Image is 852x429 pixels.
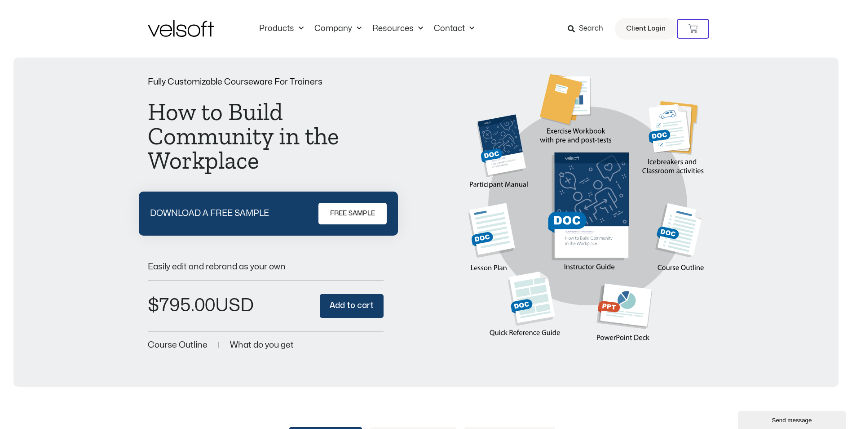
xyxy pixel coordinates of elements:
[318,203,387,224] a: FREE SAMPLE
[254,24,309,34] a: ProductsMenu Toggle
[309,24,367,34] a: CompanyMenu Toggle
[367,24,428,34] a: ResourcesMenu Toggle
[330,208,375,219] span: FREE SAMPLE
[230,341,294,349] a: What do you get
[468,74,704,355] img: Second Product Image
[428,24,480,34] a: ContactMenu Toggle
[254,24,480,34] nav: Menu
[148,297,159,314] span: $
[615,18,677,40] a: Client Login
[738,409,848,429] iframe: chat widget
[148,78,384,86] p: Fully Customizable Courseware For Trainers
[579,23,603,35] span: Search
[148,20,214,37] img: Velsoft Training Materials
[150,209,269,218] p: DOWNLOAD A FREE SAMPLE
[148,341,207,349] a: Course Outline
[568,21,609,36] a: Search
[148,100,384,173] h1: How to Build Community in the Workplace
[626,23,666,35] span: Client Login
[148,297,215,314] bdi: 795.00
[148,263,384,271] p: Easily edit and rebrand as your own
[320,294,384,318] button: Add to cart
